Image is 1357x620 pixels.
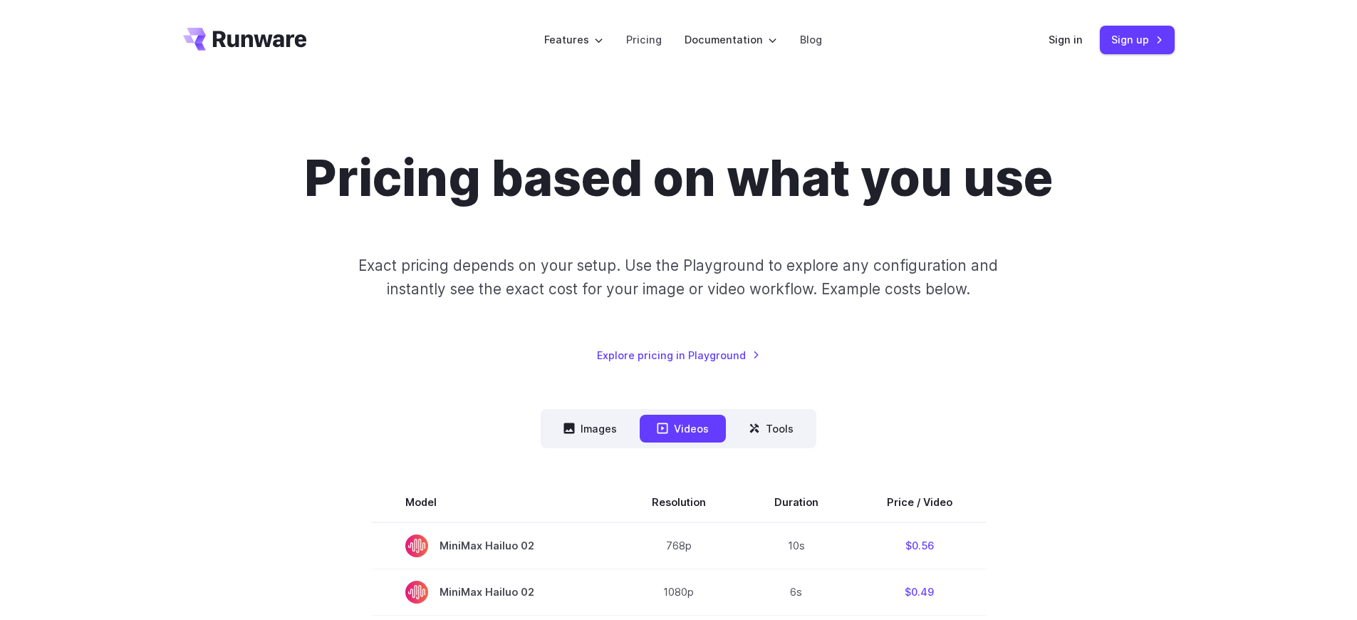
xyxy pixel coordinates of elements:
p: Exact pricing depends on your setup. Use the Playground to explore any configuration and instantl... [331,254,1025,301]
td: 6s [740,569,853,615]
span: MiniMax Hailuo 02 [405,581,583,604]
button: Images [546,415,634,443]
td: 10s [740,522,853,569]
button: Videos [640,415,726,443]
label: Features [544,31,603,48]
th: Price / Video [853,482,987,522]
a: Blog [800,31,822,48]
a: Sign up [1100,26,1175,53]
th: Duration [740,482,853,522]
a: Pricing [626,31,662,48]
h1: Pricing based on what you use [304,148,1053,208]
td: $0.56 [853,522,987,569]
a: Explore pricing in Playground [597,347,760,363]
th: Model [371,482,618,522]
a: Sign in [1049,31,1083,48]
td: 768p [618,522,740,569]
td: 1080p [618,569,740,615]
button: Tools [732,415,811,443]
a: Go to / [183,28,307,51]
td: $0.49 [853,569,987,615]
label: Documentation [685,31,777,48]
span: MiniMax Hailuo 02 [405,534,583,557]
th: Resolution [618,482,740,522]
